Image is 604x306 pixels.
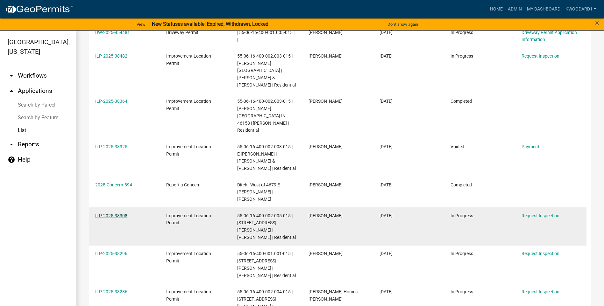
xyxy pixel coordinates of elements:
span: 03/26/2025 [380,289,393,294]
i: arrow_drop_up [8,87,15,95]
a: View [134,19,148,30]
a: Request Inspection [522,289,559,294]
span: Improvement Location Permit [166,213,211,226]
a: My Dashboard [524,3,563,15]
i: arrow_drop_down [8,72,15,80]
span: Zachary VanBibber [309,182,343,187]
span: Improvement Location Permit [166,289,211,302]
button: Close [595,19,599,27]
span: Nancy Moore [309,144,343,149]
a: DW-2025-454481 [95,30,130,35]
span: 05/06/2025 [380,99,393,104]
a: Request Inspection [522,53,559,59]
span: 55-06-16-400-001.001-015 | 6474 E WATSON RD | Kyle Vanover | Residential [237,251,296,278]
a: 2025-Concern-894 [95,182,132,187]
a: ILP-2025-38325 [95,144,127,149]
span: Driveway Permit [166,30,198,35]
span: 55-06-16-400-002.003-015 | E WATSON RD | Marshall C Moore & Nancy L Moore | Residential [237,144,296,171]
a: Payment [522,144,539,149]
span: Deborah Brown [309,213,343,218]
a: Home [487,3,505,15]
span: 55-06-16-400-002.003-015 | WATSON RD MOORESVILLE IN 46158 | Marshall C Moore & Nancy L Moore | Re... [237,53,296,87]
i: help [8,156,15,163]
a: ILP-2025-38308 [95,213,127,218]
span: Improvement Location Permit [166,251,211,263]
span: In Progress [451,289,473,294]
button: Don't show again [385,19,421,30]
span: Improvement Location Permit [166,53,211,66]
a: kwoodard1 [563,3,599,15]
i: arrow_drop_down [8,141,15,148]
span: Nancy Moore [309,99,343,104]
span: In Progress [451,213,473,218]
span: In Progress [451,251,473,256]
span: In Progress [451,30,473,35]
span: Improvement Location Permit [166,144,211,156]
a: Admin [505,3,524,15]
span: 04/14/2025 [380,144,393,149]
a: ILP-2025-38286 [95,289,127,294]
a: ILP-2025-38482 [95,53,127,59]
span: 04/04/2025 [380,213,393,218]
span: 04/01/2025 [380,251,393,256]
span: 55-06-16-400-002.005-015 | 6288 E WATSON RD | Deborah Brown | Residential [237,213,296,240]
a: ILP-2025-38296 [95,251,127,256]
span: Completed [451,99,472,104]
span: | 55-06-16-400-001.005-015 | | [237,30,295,42]
span: Jim Wellington [309,30,343,35]
span: 04/11/2025 [380,182,393,187]
span: Nancy Moore [309,53,343,59]
span: 07/24/2025 [380,30,393,35]
span: 07/09/2025 [380,53,393,59]
span: Improvement Location Permit [166,99,211,111]
span: Report a Concern [166,182,201,187]
a: Request Inspection [522,251,559,256]
strong: New Statuses available! Expired, Withdrawn, Locked [152,21,268,27]
span: Ditch | West of 4679 E Watson | Joseph Rode [237,182,280,202]
span: Kyle Vanover [309,251,343,256]
a: Request Inspection [522,213,559,218]
span: In Progress [451,53,473,59]
a: ILP-2025-38364 [95,99,127,104]
span: Drees Homes - Chris Schrader [309,289,360,302]
span: × [595,18,599,27]
span: Voided [451,144,464,149]
a: Driveway Permit Application Information [522,30,577,42]
span: Completed [451,182,472,187]
span: 55-06-16-400-002.003-015 | Watson RD. Mooresville IN 46158 | Nancy L. Moore | Residential [237,99,293,133]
